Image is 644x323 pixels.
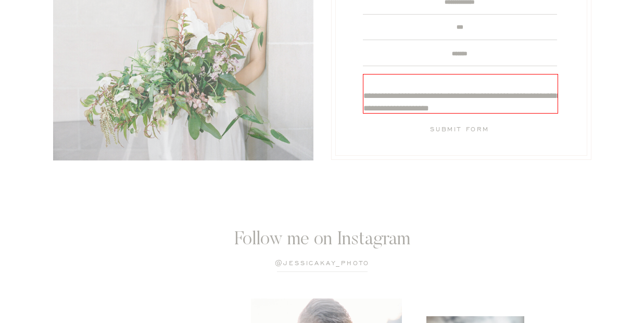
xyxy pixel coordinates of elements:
a: Submit Form [410,125,510,142]
a: Follow me on Instagram [178,229,468,255]
a: @jessicaKay_photo [237,259,408,269]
